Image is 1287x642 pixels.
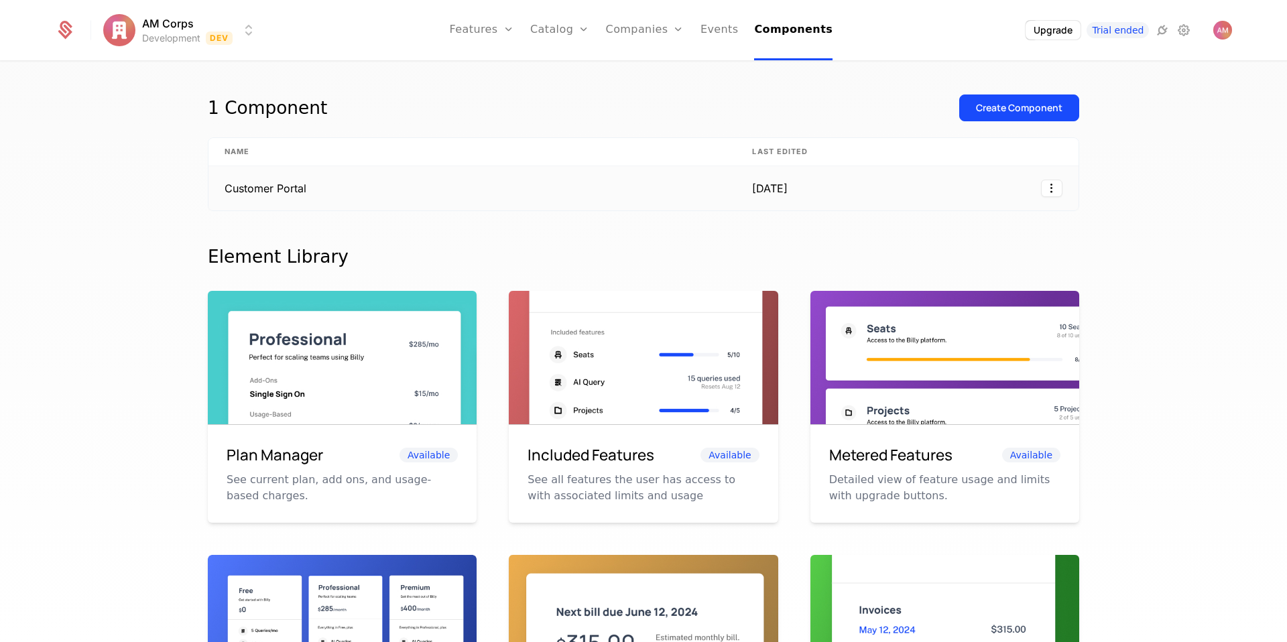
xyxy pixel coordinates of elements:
p: Detailed view of feature usage and limits with upgrade buttons. [829,472,1060,504]
div: Element Library [208,243,1079,270]
td: Customer Portal [208,166,736,210]
button: Select environment [107,15,257,45]
img: AM Corps [103,14,135,46]
div: Create Component [976,101,1062,115]
div: [DATE] [752,180,814,196]
h6: Plan Manager [227,444,323,466]
span: Available [700,448,759,462]
a: Integrations [1154,22,1170,38]
span: Dev [206,31,233,45]
p: See current plan, add ons, and usage-based charges. [227,472,458,504]
a: Settings [1176,22,1192,38]
span: AM Corps [142,15,194,31]
button: Open user button [1213,21,1232,40]
span: Available [1002,448,1060,462]
div: Development [142,31,200,45]
div: 1 Component [208,94,327,121]
th: Last edited [736,138,830,166]
button: Upgrade [1026,21,1081,40]
button: Create Component [959,94,1079,121]
h6: Metered Features [829,444,953,466]
button: Select action [1041,180,1062,197]
p: See all features the user has access to with associated limits and usage [528,472,759,504]
a: Trial ended [1087,22,1149,38]
th: Name [208,138,736,166]
span: Available [400,448,458,462]
h6: Included Features [528,444,654,466]
img: Andre M [1213,21,1232,40]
